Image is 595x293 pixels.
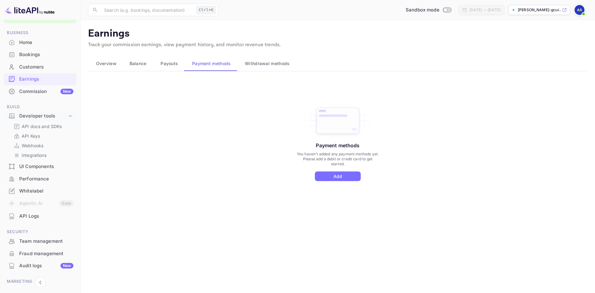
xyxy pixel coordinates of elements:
[22,133,40,139] p: API Keys
[130,60,147,67] span: Balance
[4,29,77,36] span: Business
[4,111,77,122] div: Developer tools
[19,51,73,58] div: Bookings
[245,60,289,67] span: Withdrawal methods
[88,41,588,49] p: Track your commission earnings, view payment history, and monitor revenue trends.
[4,161,77,172] a: UI Components
[296,152,379,166] p: You haven't added any payment methods yet. Please add a debit or credit card to get started.
[19,213,73,220] div: API Logs
[11,151,74,160] div: Integrations
[14,152,72,158] a: Integrations
[22,123,62,130] p: API docs and SDKs
[19,262,73,269] div: Audit logs
[315,171,361,181] button: Add
[4,104,77,110] span: Build
[11,122,74,131] div: API docs and SDKs
[100,4,194,16] input: Search (e.g. bookings, documentation)
[88,28,588,40] p: Earnings
[4,37,77,49] div: Home
[403,7,454,14] div: Switch to Production mode
[4,278,77,285] span: Marketing
[19,39,73,46] div: Home
[96,60,117,67] span: Overview
[14,123,72,130] a: API docs and SDKs
[4,86,77,97] a: CommissionNew
[196,6,216,14] div: Ctrl+K
[22,152,46,158] p: Integrations
[4,61,77,73] a: Customers
[19,113,67,120] div: Developer tools
[4,248,77,260] div: Fraud management
[35,277,46,288] button: Collapse navigation
[4,248,77,259] a: Fraud management
[19,76,73,83] div: Earnings
[60,263,73,269] div: New
[19,88,73,95] div: Commission
[14,133,72,139] a: API Keys
[469,7,500,13] div: [DATE] — [DATE]
[19,163,73,170] div: UI Components
[4,260,77,272] div: Audit logsNew
[19,175,73,183] div: Performance
[4,235,77,247] a: Team management
[11,131,74,140] div: API Keys
[4,86,77,98] div: CommissionNew
[4,260,77,271] a: Audit logsNew
[4,49,77,61] div: Bookings
[5,5,55,15] img: LiteAPI logo
[11,141,74,150] div: Webhooks
[22,142,43,149] p: Webhooks
[4,37,77,48] a: Home
[60,89,73,94] div: New
[192,60,231,67] span: Payment methods
[4,229,77,235] span: Security
[316,142,359,149] p: Payment methods
[19,64,73,71] div: Customers
[14,142,72,149] a: Webhooks
[4,73,77,85] a: Earnings
[300,103,376,139] img: Add Card
[4,161,77,173] div: UI Components
[4,49,77,60] a: Bookings
[575,5,584,15] img: Abdullah al Sayad
[518,7,561,13] p: [PERSON_NAME]-gcui...
[161,60,178,67] span: Payouts
[19,188,73,195] div: Whitelabel
[406,7,439,14] span: Sandbox mode
[4,210,77,222] a: API Logs
[19,250,73,257] div: Fraud management
[88,56,588,71] div: scrollable auto tabs example
[19,238,73,245] div: Team management
[4,185,77,197] a: Whitelabel
[4,173,77,184] a: Performance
